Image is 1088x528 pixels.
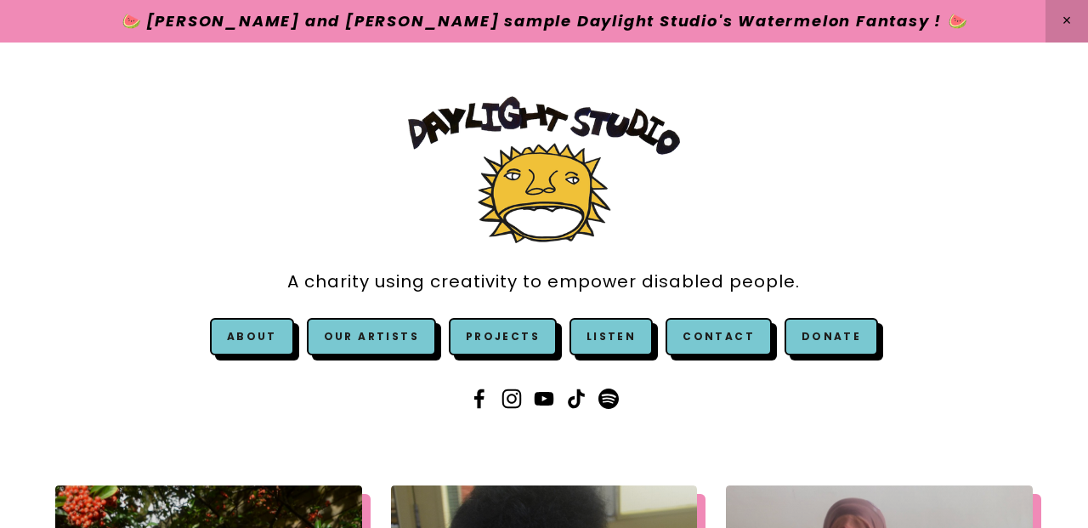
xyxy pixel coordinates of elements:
[586,329,636,343] a: Listen
[449,318,557,355] a: Projects
[408,96,680,243] img: Daylight Studio
[666,318,772,355] a: Contact
[785,318,878,355] a: Donate
[287,263,800,301] a: A charity using creativity to empower disabled people.
[307,318,436,355] a: Our Artists
[227,329,277,343] a: About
